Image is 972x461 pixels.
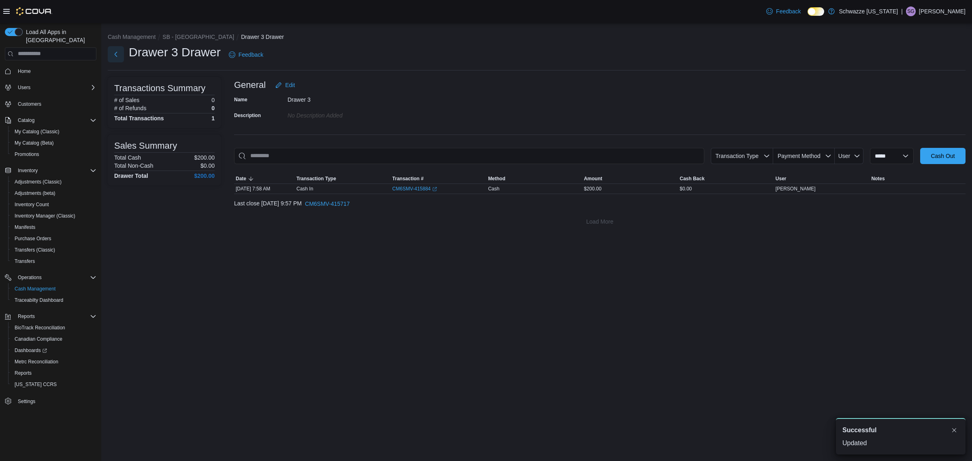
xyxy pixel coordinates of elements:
a: My Catalog (Beta) [11,138,57,148]
a: Adjustments (Classic) [11,177,65,187]
div: Sierra Graham [906,6,916,16]
span: Cash Management [15,286,55,292]
span: Metrc Reconciliation [15,359,58,365]
button: My Catalog (Beta) [8,137,100,149]
button: Home [2,65,100,77]
span: Traceabilty Dashboard [11,295,96,305]
span: Transaction Type [715,153,759,159]
a: Transfers [11,256,38,266]
span: Adjustments (Classic) [11,177,96,187]
div: [DATE] 7:58 AM [234,184,295,194]
button: Reports [2,311,100,322]
button: Users [15,83,34,92]
span: Reports [18,313,35,320]
h4: $200.00 [194,173,215,179]
span: Transaction # [392,175,424,182]
h6: # of Refunds [114,105,146,111]
span: SG [907,6,914,16]
button: My Catalog (Classic) [8,126,100,137]
nav: An example of EuiBreadcrumbs [108,33,966,43]
a: Traceabilty Dashboard [11,295,66,305]
span: Customers [18,101,41,107]
button: Cash Management [8,283,100,295]
button: Transaction Type [711,148,773,164]
h3: Transactions Summary [114,83,205,93]
p: [PERSON_NAME] [919,6,966,16]
button: Promotions [8,149,100,160]
span: [US_STATE] CCRS [15,381,57,388]
span: Date [236,175,246,182]
h4: 1 [211,115,215,122]
span: Cash Management [11,284,96,294]
button: Transaction # [391,174,487,184]
span: Transaction Type [296,175,336,182]
a: Inventory Manager (Classic) [11,211,79,221]
h3: General [234,80,266,90]
span: Reports [11,368,96,378]
span: Transfers (Classic) [15,247,55,253]
p: $200.00 [194,154,215,161]
p: Cash In [296,186,313,192]
button: Adjustments (beta) [8,188,100,199]
h4: Total Transactions [114,115,164,122]
span: Inventory [15,166,96,175]
span: Reports [15,312,96,321]
input: This is a search bar. As you type, the results lower in the page will automatically filter. [234,148,704,164]
button: Traceabilty Dashboard [8,295,100,306]
button: Reports [15,312,38,321]
a: My Catalog (Classic) [11,127,63,137]
a: Canadian Compliance [11,334,66,344]
span: Promotions [15,151,39,158]
button: CM6SMV-415717 [302,196,353,212]
a: Adjustments (beta) [11,188,59,198]
span: Operations [15,273,96,282]
span: Cash Out [931,152,955,160]
a: Purchase Orders [11,234,55,243]
h3: Sales Summary [114,141,177,151]
span: My Catalog (Beta) [15,140,54,146]
button: Transfers (Classic) [8,244,100,256]
span: Operations [18,274,42,281]
span: Customers [15,99,96,109]
button: SB - [GEOGRAPHIC_DATA] [162,34,234,40]
a: Reports [11,368,35,378]
span: My Catalog (Classic) [15,128,60,135]
span: Amount [584,175,602,182]
button: Catalog [2,115,100,126]
button: Inventory [2,165,100,176]
button: Method [486,174,582,184]
span: Adjustments (Classic) [15,179,62,185]
span: BioTrack Reconciliation [11,323,96,333]
span: Home [15,66,96,76]
h1: Drawer 3 Drawer [129,44,221,60]
span: Users [18,84,30,91]
button: Reports [8,367,100,379]
nav: Complex example [5,62,96,428]
button: Canadian Compliance [8,333,100,345]
span: Users [15,83,96,92]
span: Metrc Reconciliation [11,357,96,367]
button: Load More [234,213,966,230]
h6: Total Cash [114,154,141,161]
button: Edit [272,77,298,93]
span: Feedback [239,51,263,59]
span: User [838,153,850,159]
button: Purchase Orders [8,233,100,244]
p: 0 [211,97,215,103]
button: Transaction Type [295,174,391,184]
div: Last close [DATE] 9:57 PM [234,196,966,212]
button: Transfers [8,256,100,267]
span: Canadian Compliance [15,336,62,342]
div: No Description added [288,109,396,119]
span: $200.00 [584,186,601,192]
span: Inventory Manager (Classic) [11,211,96,221]
span: Purchase Orders [15,235,51,242]
span: Feedback [776,7,801,15]
div: Drawer 3 [288,93,396,103]
span: Catalog [15,115,96,125]
h6: Total Non-Cash [114,162,153,169]
button: Operations [15,273,45,282]
div: Updated [842,438,959,448]
a: Dashboards [11,346,50,355]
